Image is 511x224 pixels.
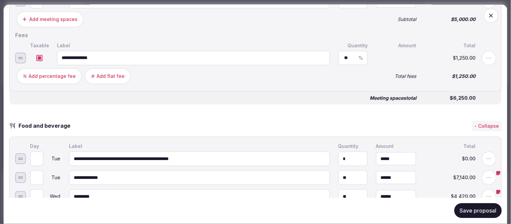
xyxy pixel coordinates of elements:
div: Add flat fee [97,73,125,79]
div: Tue [45,156,61,161]
div: Amount [375,42,418,49]
div: Label [68,142,331,150]
span: $0.00 [424,156,476,161]
h2: Fees [15,32,496,39]
div: Amount [375,142,418,150]
button: Add percentage fee [17,68,82,84]
span: $7,140.00 [424,175,476,180]
button: - Collapse [472,121,502,131]
div: Tue [45,175,61,180]
span: $1,250.00 [424,74,476,78]
div: Wed [45,194,61,199]
h3: Food and beverage [16,122,77,130]
div: Add meeting spaces [29,16,77,23]
button: Add meeting spaces [17,11,84,28]
div: Quantity [337,42,369,49]
span: Meeting spaces total [370,96,417,100]
div: Subtotal [375,16,418,23]
div: Add percentage fee [29,73,76,79]
div: Taxable [29,42,50,49]
div: Total [423,142,477,150]
div: Day [29,142,62,150]
span: % [359,56,363,60]
div: Total fees [375,72,418,80]
span: $4,420.00 [424,194,476,199]
button: Save proposal [454,203,502,218]
span: $6,250.00 [425,96,476,100]
button: Add flat fee [85,68,131,84]
span: $5,000.00 [424,17,476,22]
div: Label [56,42,331,49]
div: Total [423,42,477,49]
span: $1,250.00 [424,56,476,60]
div: Quantity [337,142,369,150]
